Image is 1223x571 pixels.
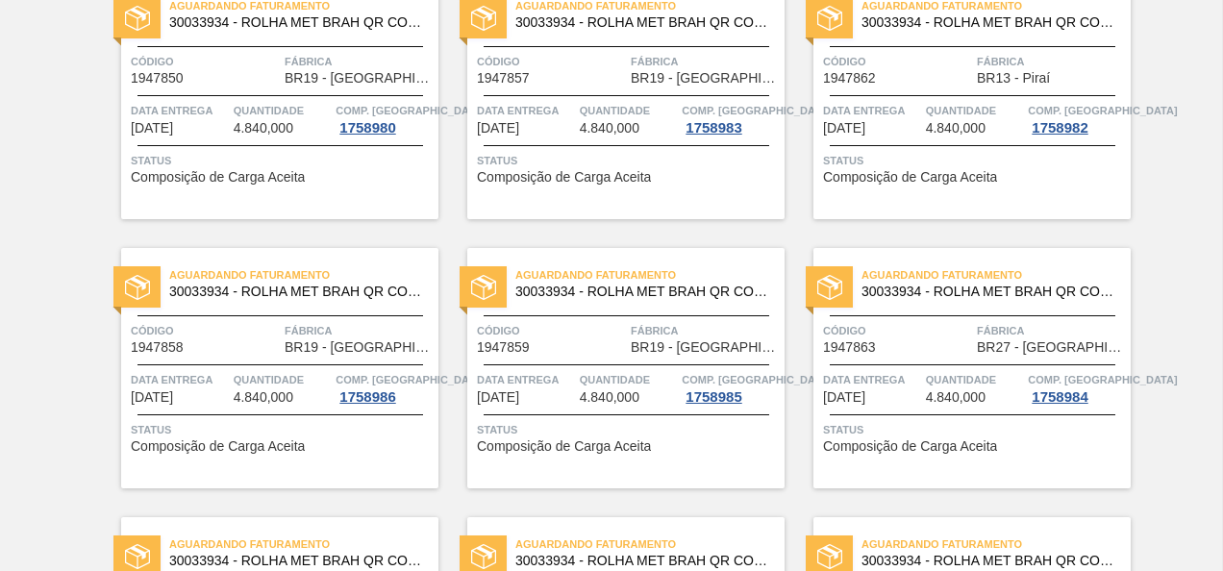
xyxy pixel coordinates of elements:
[580,101,678,120] span: Quantidade
[169,15,423,30] span: 30033934 - ROLHA MET BRAH QR CODE 021CX105
[131,420,434,439] span: Status
[861,554,1115,568] span: 30033934 - ROLHA MET BRAH QR CODE 021CX105
[169,554,423,568] span: 30033934 - ROLHA MET BRAH QR CODE 021CX105
[823,390,865,405] span: 27/10/2025
[823,170,997,185] span: Composição de Carga Aceita
[131,101,229,120] span: Data entrega
[131,340,184,355] span: 1947858
[682,370,780,405] a: Comp. [GEOGRAPHIC_DATA]1758985
[631,321,780,340] span: Fábrica
[1028,389,1091,405] div: 1758984
[131,170,305,185] span: Composição de Carga Aceita
[477,340,530,355] span: 1947859
[131,151,434,170] span: Status
[336,101,434,136] a: Comp. [GEOGRAPHIC_DATA]1758980
[471,275,496,300] img: status
[682,101,831,120] span: Comp. Carga
[631,71,780,86] span: BR19 - Nova Rio
[169,265,438,285] span: Aguardando Faturamento
[515,285,769,299] span: 30033934 - ROLHA MET BRAH QR CODE 021CX105
[1028,101,1126,136] a: Comp. [GEOGRAPHIC_DATA]1758982
[125,275,150,300] img: status
[580,370,678,389] span: Quantidade
[515,534,785,554] span: Aguardando Faturamento
[682,101,780,136] a: Comp. [GEOGRAPHIC_DATA]1758983
[336,120,399,136] div: 1758980
[1028,370,1177,389] span: Comp. Carga
[169,285,423,299] span: 30033934 - ROLHA MET BRAH QR CODE 021CX105
[977,71,1050,86] span: BR13 - Piraí
[823,101,921,120] span: Data entrega
[285,52,434,71] span: Fábrica
[823,121,865,136] span: 20/10/2025
[580,390,639,405] span: 4.840,000
[131,321,280,340] span: Código
[169,534,438,554] span: Aguardando Faturamento
[336,389,399,405] div: 1758986
[131,370,229,389] span: Data entrega
[477,170,651,185] span: Composição de Carga Aceita
[477,121,519,136] span: 20/10/2025
[1028,101,1177,120] span: Comp. Carga
[477,71,530,86] span: 1947857
[1028,120,1091,136] div: 1758982
[861,15,1115,30] span: 30033934 - ROLHA MET BRAH QR CODE 021CX105
[125,6,150,31] img: status
[861,265,1131,285] span: Aguardando Faturamento
[861,285,1115,299] span: 30033934 - ROLHA MET BRAH QR CODE 021CX105
[580,121,639,136] span: 4.840,000
[977,340,1126,355] span: BR27 - Nova Minas
[285,71,434,86] span: BR19 - Nova Rio
[471,6,496,31] img: status
[438,248,785,488] a: statusAguardando Faturamento30033934 - ROLHA MET BRAH QR CODE 021CX105Código1947859FábricaBR19 - ...
[817,275,842,300] img: status
[234,101,332,120] span: Quantidade
[125,544,150,569] img: status
[631,52,780,71] span: Fábrica
[926,390,986,405] span: 4.840,000
[131,390,173,405] span: 27/10/2025
[477,390,519,405] span: 27/10/2025
[682,389,745,405] div: 1758985
[234,121,293,136] span: 4.840,000
[823,71,876,86] span: 1947862
[926,370,1024,389] span: Quantidade
[477,370,575,389] span: Data entrega
[477,321,626,340] span: Código
[861,534,1131,554] span: Aguardando Faturamento
[817,544,842,569] img: status
[477,101,575,120] span: Data entrega
[285,340,434,355] span: BR19 - Nova Rio
[234,390,293,405] span: 4.840,000
[131,121,173,136] span: 13/10/2025
[1028,370,1126,405] a: Comp. [GEOGRAPHIC_DATA]1758984
[285,321,434,340] span: Fábrica
[336,370,485,389] span: Comp. Carga
[477,439,651,454] span: Composição de Carga Aceita
[823,370,921,389] span: Data entrega
[477,52,626,71] span: Código
[823,151,1126,170] span: Status
[131,71,184,86] span: 1947850
[817,6,842,31] img: status
[477,420,780,439] span: Status
[131,52,280,71] span: Código
[682,120,745,136] div: 1758983
[682,370,831,389] span: Comp. Carga
[823,321,972,340] span: Código
[785,248,1131,488] a: statusAguardando Faturamento30033934 - ROLHA MET BRAH QR CODE 021CX105Código1947863FábricaBR27 - ...
[477,151,780,170] span: Status
[515,265,785,285] span: Aguardando Faturamento
[631,340,780,355] span: BR19 - Nova Rio
[515,554,769,568] span: 30033934 - ROLHA MET BRAH QR CODE 021CX105
[977,52,1126,71] span: Fábrica
[926,121,986,136] span: 4.840,000
[92,248,438,488] a: statusAguardando Faturamento30033934 - ROLHA MET BRAH QR CODE 021CX105Código1947858FábricaBR19 - ...
[926,101,1024,120] span: Quantidade
[234,370,332,389] span: Quantidade
[336,370,434,405] a: Comp. [GEOGRAPHIC_DATA]1758986
[515,15,769,30] span: 30033934 - ROLHA MET BRAH QR CODE 021CX105
[823,52,972,71] span: Código
[336,101,485,120] span: Comp. Carga
[131,439,305,454] span: Composição de Carga Aceita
